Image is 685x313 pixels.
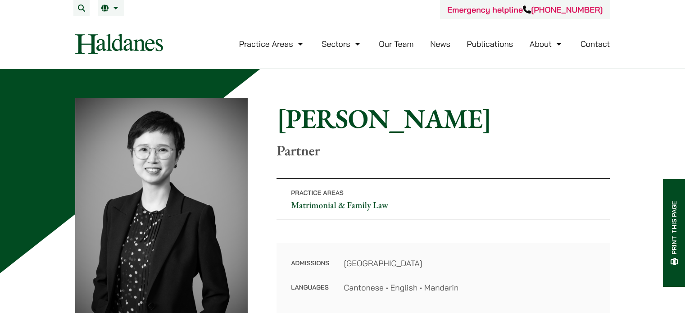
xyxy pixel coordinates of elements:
a: Matrimonial & Family Law [291,199,388,211]
a: Practice Areas [239,39,305,49]
a: About [530,39,564,49]
span: Practice Areas [291,189,344,197]
dt: Languages [291,281,329,294]
a: EN [101,5,121,12]
dd: Cantonese • English • Mandarin [344,281,595,294]
a: Sectors [322,39,362,49]
h1: [PERSON_NAME] [277,102,610,135]
a: News [430,39,450,49]
a: Emergency helpline[PHONE_NUMBER] [447,5,603,15]
img: Logo of Haldanes [75,34,163,54]
dd: [GEOGRAPHIC_DATA] [344,257,595,269]
a: Contact [581,39,610,49]
dt: Admissions [291,257,329,281]
a: Our Team [379,39,413,49]
p: Partner [277,142,610,159]
a: Publications [467,39,513,49]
